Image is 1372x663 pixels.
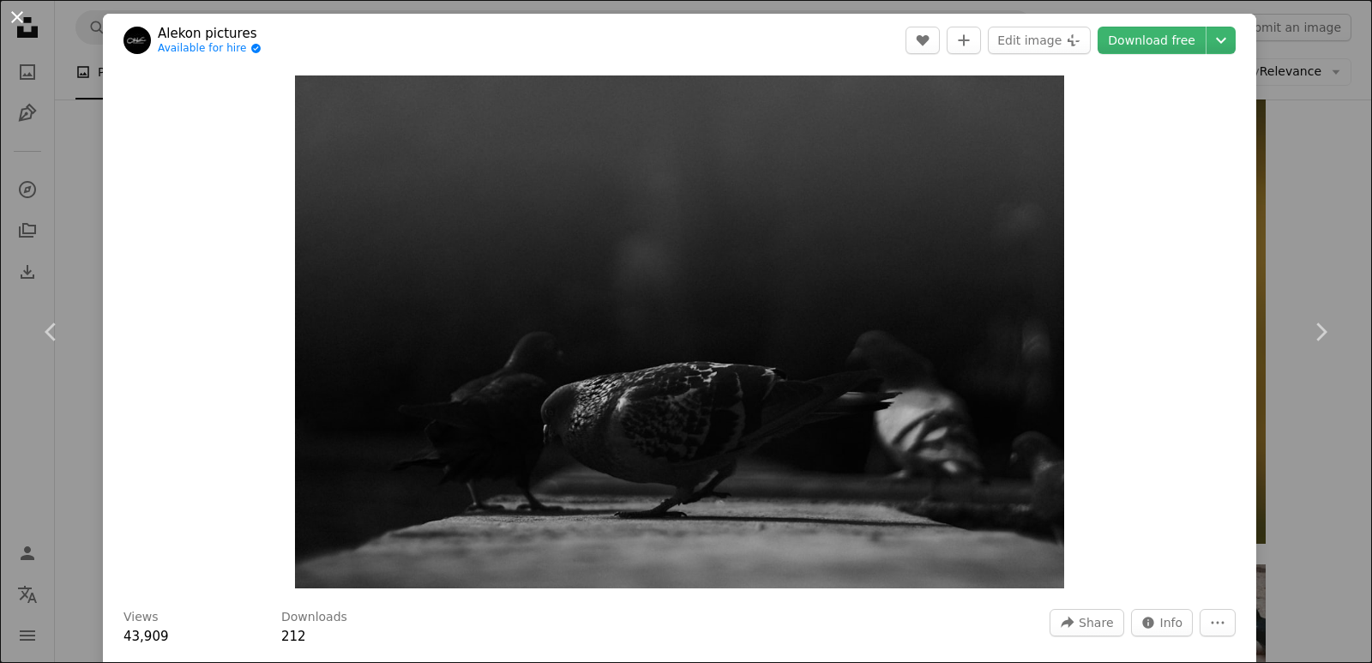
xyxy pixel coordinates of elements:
[123,629,169,644] span: 43,909
[123,27,151,54] img: Go to Alekon pictures's profile
[1269,250,1372,414] a: Next
[1050,609,1123,636] button: Share this image
[988,27,1091,54] button: Edit image
[1207,27,1236,54] button: Choose download size
[158,42,262,56] a: Available for hire
[947,27,981,54] button: Add to Collection
[158,25,262,42] a: Alekon pictures
[1079,610,1113,636] span: Share
[295,75,1064,588] button: Zoom in on this image
[281,629,306,644] span: 212
[1131,609,1194,636] button: Stats about this image
[906,27,940,54] button: Like
[123,609,159,626] h3: Views
[281,609,347,626] h3: Downloads
[1160,610,1183,636] span: Info
[1098,27,1206,54] a: Download free
[1200,609,1236,636] button: More Actions
[295,75,1064,588] img: grayscale photo of bird on concrete floor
